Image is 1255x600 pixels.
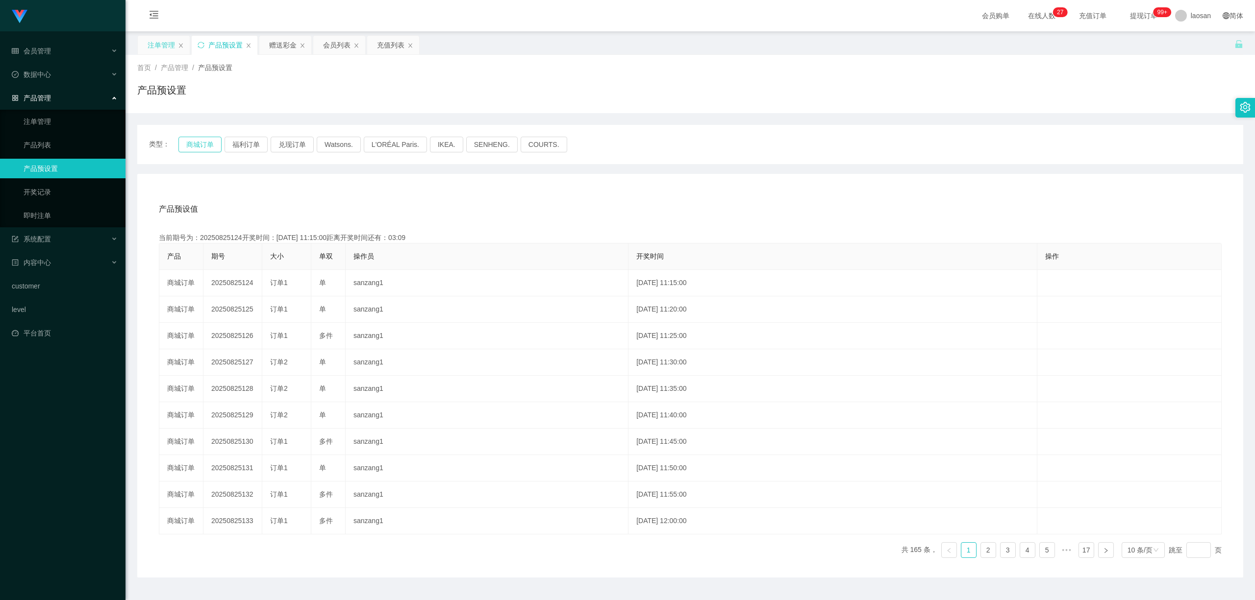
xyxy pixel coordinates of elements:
[137,64,151,72] span: 首页
[211,252,225,260] span: 期号
[270,464,288,472] span: 订单1
[346,481,628,508] td: sanzang1
[270,358,288,366] span: 订单2
[636,252,664,260] span: 开奖时间
[12,94,51,102] span: 产品管理
[271,137,314,152] button: 兑现订单
[319,437,333,445] span: 多件
[203,455,262,481] td: 20250825131
[346,270,628,296] td: sanzang1
[1039,542,1055,558] li: 5
[159,481,203,508] td: 商城订单
[364,137,427,152] button: L'ORÉAL Paris.
[628,349,1037,376] td: [DATE] 11:30:00
[1125,12,1162,19] span: 提现订单
[1045,252,1059,260] span: 操作
[1079,543,1094,557] a: 17
[12,71,51,78] span: 数据中心
[161,64,188,72] span: 产品管理
[270,305,288,313] span: 订单1
[346,349,628,376] td: sanzang1
[941,542,957,558] li: 上一页
[628,323,1037,349] td: [DATE] 11:25:00
[203,429,262,455] td: 20250825130
[319,517,333,525] span: 多件
[521,137,567,152] button: COURTS.
[946,548,952,553] i: 图标: left
[12,235,51,243] span: 系统配置
[12,71,19,78] i: 图标: check-circle-o
[1154,7,1171,17] sup: 946
[1103,548,1109,553] i: 图标: right
[319,252,333,260] span: 单双
[155,64,157,72] span: /
[1059,542,1075,558] span: •••
[1023,12,1060,19] span: 在线人数
[628,270,1037,296] td: [DATE] 11:15:00
[319,305,326,313] span: 单
[346,296,628,323] td: sanzang1
[430,137,463,152] button: IKEA.
[159,429,203,455] td: 商城订单
[159,402,203,429] td: 商城订单
[346,455,628,481] td: sanzang1
[12,48,19,54] i: 图标: table
[353,252,374,260] span: 操作员
[407,43,413,48] i: 图标: close
[981,543,996,557] a: 2
[159,455,203,481] td: 商城订单
[1074,12,1111,19] span: 充值订单
[198,42,204,48] i: 图标: sync
[1060,7,1064,17] p: 7
[12,236,19,242] i: 图标: form
[208,36,243,54] div: 产品预设置
[203,508,262,534] td: 20250825133
[159,323,203,349] td: 商城订单
[12,276,118,296] a: customer
[323,36,351,54] div: 会员列表
[1059,542,1075,558] li: 向后 5 页
[12,95,19,101] i: 图标: appstore-o
[203,376,262,402] td: 20250825128
[628,508,1037,534] td: [DATE] 12:00:00
[12,300,118,319] a: level
[1040,543,1054,557] a: 5
[159,203,198,215] span: 产品预设值
[628,481,1037,508] td: [DATE] 11:55:00
[203,270,262,296] td: 20250825124
[137,0,171,32] i: 图标: menu-fold
[1057,7,1060,17] p: 2
[270,411,288,419] span: 订单2
[319,332,333,339] span: 多件
[12,259,19,266] i: 图标: profile
[319,464,326,472] span: 单
[167,252,181,260] span: 产品
[317,137,361,152] button: Watsons.
[961,542,977,558] li: 1
[270,490,288,498] span: 订单1
[178,137,222,152] button: 商城订单
[1079,542,1094,558] li: 17
[346,508,628,534] td: sanzang1
[159,296,203,323] td: 商城订单
[24,182,118,202] a: 开奖记录
[24,206,118,225] a: 即时注单
[270,332,288,339] span: 订单1
[198,64,232,72] span: 产品预设置
[1169,542,1222,558] div: 跳至 页
[1240,102,1251,113] i: 图标: setting
[12,47,51,55] span: 会员管理
[24,159,118,178] a: 产品预设置
[269,36,297,54] div: 赠送彩金
[270,517,288,525] span: 订单1
[466,137,518,152] button: SENHENG.
[12,10,27,24] img: logo.9652507e.png
[159,233,1222,243] div: 当前期号为：20250825124开奖时间：[DATE] 11:15:00距离开奖时间还有：03:09
[12,259,51,266] span: 内容中心
[270,279,288,287] span: 订单1
[192,64,194,72] span: /
[149,137,178,152] span: 类型：
[628,296,1037,323] td: [DATE] 11:20:00
[159,349,203,376] td: 商城订单
[270,252,284,260] span: 大小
